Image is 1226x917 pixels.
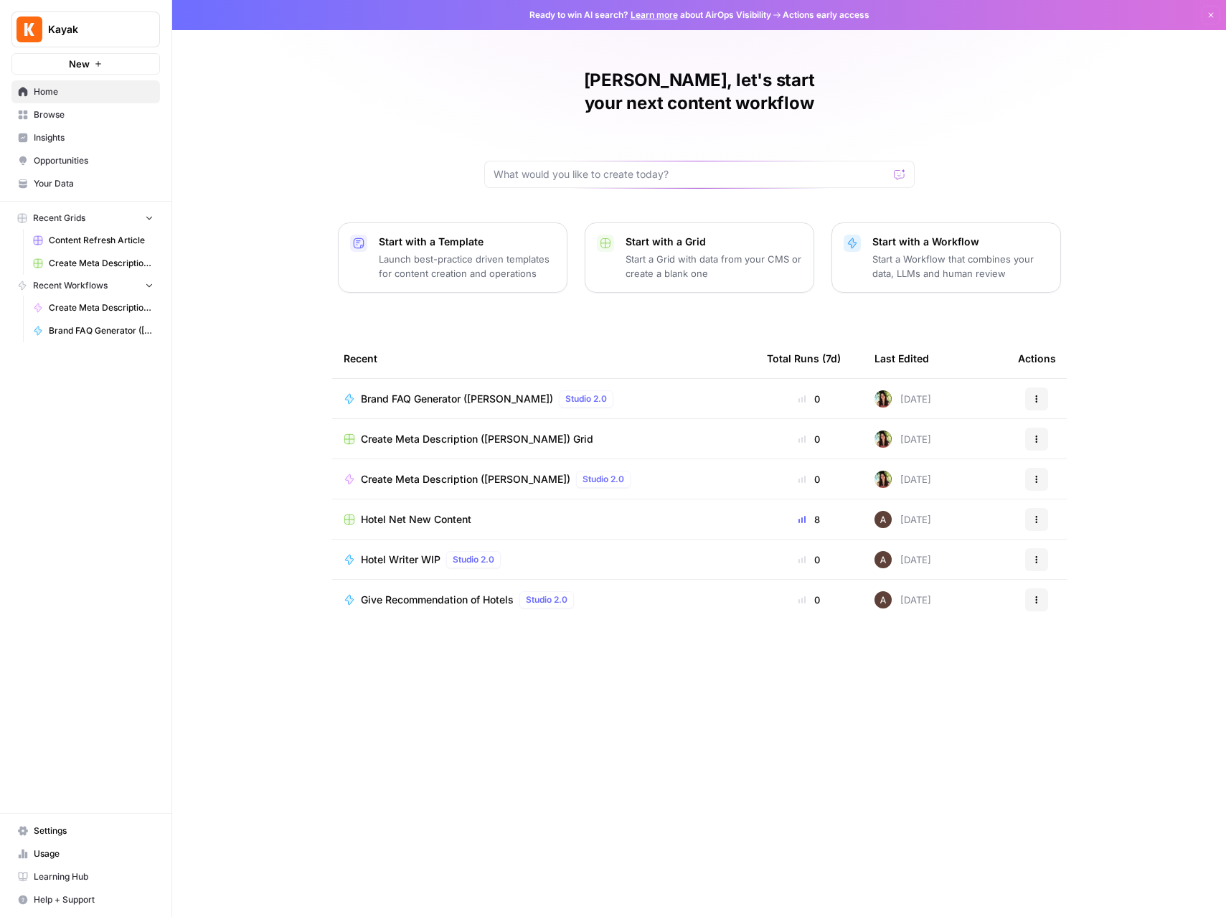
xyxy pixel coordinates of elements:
a: Insights [11,126,160,149]
button: Workspace: Kayak [11,11,160,47]
a: Create Meta Description ([PERSON_NAME]) [27,296,160,319]
a: Home [11,80,160,103]
a: Hotel Net New Content [344,512,744,527]
span: Your Data [34,177,154,190]
div: Recent [344,339,744,378]
p: Launch best-practice driven templates for content creation and operations [379,252,555,281]
span: Help + Support [34,893,154,906]
p: Start a Grid with data from your CMS or create a blank one [626,252,802,281]
div: 8 [767,512,852,527]
a: Your Data [11,172,160,195]
a: Create Meta Description ([PERSON_NAME])Studio 2.0 [344,471,744,488]
button: Recent Grids [11,207,160,229]
div: 0 [767,392,852,406]
span: Create Meta Description ([PERSON_NAME]) [49,301,154,314]
span: Give Recommendation of Hotels [361,593,514,607]
span: Opportunities [34,154,154,167]
span: Hotel Writer WIP [361,552,440,567]
div: 0 [767,432,852,446]
div: [DATE] [874,551,931,568]
img: Kayak Logo [16,17,42,42]
span: Brand FAQ Generator ([PERSON_NAME]) [361,392,553,406]
span: Recent Workflows [33,279,108,292]
span: Studio 2.0 [453,553,494,566]
a: Learning Hub [11,865,160,888]
button: Start with a TemplateLaunch best-practice driven templates for content creation and operations [338,222,567,293]
img: wtbmvrjo3qvncyiyitl6zoukl9gz [874,511,892,528]
p: Start with a Workflow [872,235,1049,249]
div: [DATE] [874,511,931,528]
a: Brand FAQ Generator ([PERSON_NAME]) [27,319,160,342]
span: Brand FAQ Generator ([PERSON_NAME]) [49,324,154,337]
span: Insights [34,131,154,144]
p: Start with a Template [379,235,555,249]
div: 0 [767,593,852,607]
span: Studio 2.0 [565,392,607,405]
a: Settings [11,819,160,842]
span: Actions early access [783,9,869,22]
span: Content Refresh Article [49,234,154,247]
a: Learn more [631,9,678,20]
span: Studio 2.0 [526,593,567,606]
a: Content Refresh Article [27,229,160,252]
a: Usage [11,842,160,865]
div: Total Runs (7d) [767,339,841,378]
a: Brand FAQ Generator ([PERSON_NAME])Studio 2.0 [344,390,744,408]
div: [DATE] [874,471,931,488]
div: Last Edited [874,339,929,378]
img: e4v89f89x2fg3vu1gtqy01mqi6az [874,390,892,408]
h1: [PERSON_NAME], let's start your next content workflow [484,69,915,115]
span: Create Meta Description ([PERSON_NAME]) Grid [49,257,154,270]
span: Create Meta Description ([PERSON_NAME]) Grid [361,432,593,446]
button: Recent Workflows [11,275,160,296]
button: Start with a GridStart a Grid with data from your CMS or create a blank one [585,222,814,293]
span: Ready to win AI search? about AirOps Visibility [529,9,771,22]
div: 0 [767,552,852,567]
span: Kayak [48,22,135,37]
span: New [69,57,90,71]
span: Browse [34,108,154,121]
span: Home [34,85,154,98]
span: Create Meta Description ([PERSON_NAME]) [361,472,570,486]
button: New [11,53,160,75]
div: [DATE] [874,431,931,448]
img: wtbmvrjo3qvncyiyitl6zoukl9gz [874,591,892,608]
div: [DATE] [874,591,931,608]
div: Actions [1018,339,1056,378]
div: 0 [767,472,852,486]
a: Opportunities [11,149,160,172]
a: Browse [11,103,160,126]
span: Settings [34,824,154,837]
div: [DATE] [874,390,931,408]
a: Create Meta Description ([PERSON_NAME]) Grid [344,432,744,446]
span: Learning Hub [34,870,154,883]
input: What would you like to create today? [494,167,888,182]
a: Hotel Writer WIPStudio 2.0 [344,551,744,568]
span: Usage [34,847,154,860]
button: Help + Support [11,888,160,911]
button: Start with a WorkflowStart a Workflow that combines your data, LLMs and human review [831,222,1061,293]
p: Start with a Grid [626,235,802,249]
a: Create Meta Description ([PERSON_NAME]) Grid [27,252,160,275]
a: Give Recommendation of HotelsStudio 2.0 [344,591,744,608]
span: Studio 2.0 [583,473,624,486]
span: Hotel Net New Content [361,512,471,527]
p: Start a Workflow that combines your data, LLMs and human review [872,252,1049,281]
img: e4v89f89x2fg3vu1gtqy01mqi6az [874,431,892,448]
img: e4v89f89x2fg3vu1gtqy01mqi6az [874,471,892,488]
img: wtbmvrjo3qvncyiyitl6zoukl9gz [874,551,892,568]
span: Recent Grids [33,212,85,225]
